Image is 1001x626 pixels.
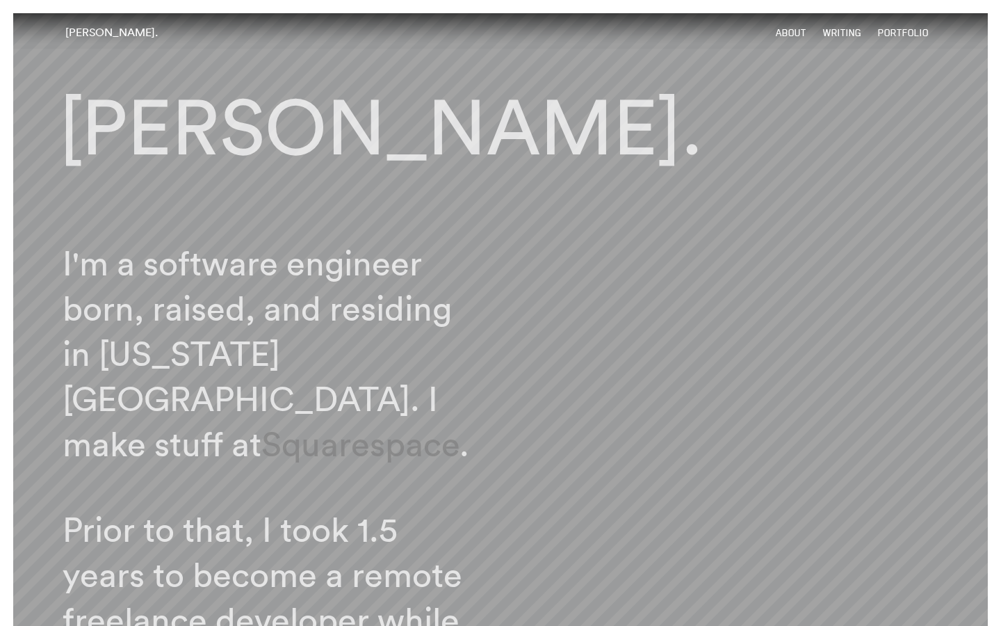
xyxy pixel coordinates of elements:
[823,27,861,39] a: Writing
[776,27,806,39] a: About
[261,422,459,465] a: Squarespace
[878,27,929,39] a: Portfolio
[59,67,936,166] div: [PERSON_NAME].
[65,25,158,39] a: [PERSON_NAME].
[63,200,477,467] p: I'm a software engineer born, raised, and residing in [US_STATE][GEOGRAPHIC_DATA]. I make stuff at .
